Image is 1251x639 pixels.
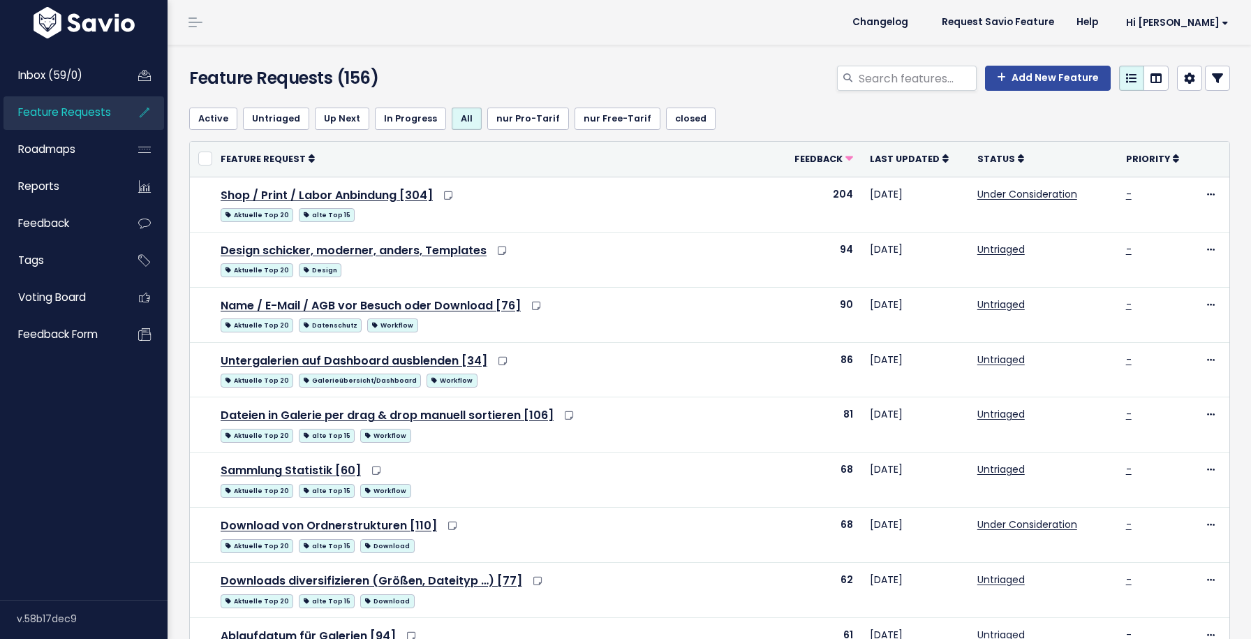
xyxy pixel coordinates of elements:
a: Shop / Print / Labor Anbindung [304] [221,187,433,203]
img: logo-white.9d6f32f41409.svg [30,7,138,38]
span: Feature Request [221,153,306,165]
a: Workflow [427,371,477,388]
a: - [1126,242,1132,256]
a: Untriaged [243,108,309,130]
span: Feedback form [18,327,98,341]
td: [DATE] [861,177,969,232]
td: 81 [777,397,861,453]
span: Aktuelle Top 20 [221,318,293,332]
a: Aktuelle Top 20 [221,536,293,554]
a: Sammlung Statistik [60] [221,462,361,478]
span: Priority [1126,153,1170,165]
a: Download [360,536,414,554]
span: alte Top 15 [299,484,355,498]
a: Name / E-Mail / AGB vor Besuch oder Download [76] [221,298,521,314]
a: - [1126,517,1132,531]
a: Aktuelle Top 20 [221,260,293,278]
a: Feature Request [221,152,315,166]
span: alte Top 15 [299,594,355,608]
ul: Filter feature requests [189,108,1230,130]
a: Feedback form [3,318,116,351]
a: Help [1065,12,1109,33]
a: - [1126,187,1132,201]
a: Add New Feature [985,66,1111,91]
td: 90 [777,287,861,342]
a: Roadmaps [3,133,116,166]
a: Untriaged [977,242,1025,256]
a: Inbox (59/0) [3,59,116,91]
td: 86 [777,342,861,397]
a: Design schicker, moderner, anders, Templates [221,242,487,258]
span: alte Top 15 [299,208,355,222]
td: [DATE] [861,287,969,342]
a: - [1126,353,1132,367]
a: Hi [PERSON_NAME] [1109,12,1240,34]
a: alte Top 15 [299,481,355,499]
a: nur Pro-Tarif [487,108,569,130]
a: Last Updated [870,152,949,166]
a: Request Savio Feature [931,12,1065,33]
a: nur Free-Tarif [575,108,660,130]
a: Up Next [315,108,369,130]
a: Untriaged [977,573,1025,587]
h4: Feature Requests (156) [189,66,522,91]
td: 68 [777,453,861,508]
a: All [452,108,482,130]
span: Last Updated [870,153,940,165]
a: Aktuelle Top 20 [221,481,293,499]
a: Feature Requests [3,96,116,128]
a: Untriaged [977,353,1025,367]
td: [DATE] [861,342,969,397]
span: Changelog [852,17,908,27]
a: Aktuelle Top 20 [221,592,293,609]
span: Design [299,263,341,277]
a: alte Top 15 [299,426,355,443]
a: Datenschutz [299,316,362,333]
a: Priority [1126,152,1179,166]
input: Search features... [857,66,977,91]
td: 94 [777,232,861,287]
a: Tags [3,244,116,277]
a: Feedback [794,152,853,166]
a: Status [977,152,1024,166]
span: alte Top 15 [299,429,355,443]
td: [DATE] [861,563,969,618]
a: Downloads diversifizieren (Größen, Dateityp …) [77] [221,573,522,589]
span: Hi [PERSON_NAME] [1126,17,1229,28]
td: 62 [777,563,861,618]
span: Feedback [794,153,843,165]
a: Aktuelle Top 20 [221,316,293,333]
span: Aktuelle Top 20 [221,263,293,277]
a: Reports [3,170,116,203]
a: closed [666,108,716,130]
span: Workflow [367,318,417,332]
span: Feedback [18,216,69,230]
span: Voting Board [18,290,86,304]
a: Untriaged [977,298,1025,311]
a: Aktuelle Top 20 [221,426,293,443]
a: Untergalerien auf Dashboard ausblenden [34] [221,353,487,369]
a: In Progress [375,108,446,130]
span: Inbox (59/0) [18,68,82,82]
span: Workflow [427,374,477,388]
a: - [1126,298,1132,311]
a: alte Top 15 [299,205,355,223]
a: Under Consideration [977,187,1077,201]
span: Download [360,594,414,608]
span: Aktuelle Top 20 [221,374,293,388]
a: Under Consideration [977,517,1077,531]
td: 204 [777,177,861,232]
div: v.58b17dec9 [17,601,168,637]
span: Aktuelle Top 20 [221,594,293,608]
a: Workflow [360,426,410,443]
a: Download von Ordnerstrukturen [110] [221,517,437,534]
span: Aktuelle Top 20 [221,429,293,443]
span: Workflow [360,484,410,498]
span: Feature Requests [18,105,111,119]
a: Aktuelle Top 20 [221,205,293,223]
span: Status [977,153,1015,165]
a: alte Top 15 [299,592,355,609]
span: Roadmaps [18,142,75,156]
a: Aktuelle Top 20 [221,371,293,388]
a: Download [360,592,414,609]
